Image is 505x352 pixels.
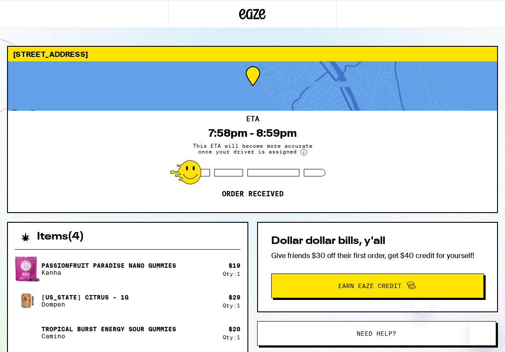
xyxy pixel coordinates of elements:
p: [US_STATE] Citrus - 1g [41,294,129,301]
div: $ 29 [229,294,240,301]
p: Dompen [41,301,129,308]
p: Camino [41,333,176,340]
h2: ETA [246,116,259,123]
iframe: Button to launch messaging window [470,317,498,345]
img: Passionfruit Paradise Nano Gummies [15,256,40,282]
p: Tropical Burst Energy Sour Gummies [41,326,176,333]
p: Kanha [41,269,176,276]
div: Qty: 1 [223,271,240,277]
p: Give friends $30 off their first order, get $40 credit for yourself! [271,251,484,260]
div: $ 19 [229,262,240,269]
h2: Dollar dollar bills, y'all [271,236,484,247]
h2: Items ( 4 ) [37,232,84,242]
span: This ETA will become more accurate once your driver is assigned [187,143,319,156]
button: Need help? [257,321,497,346]
img: California Citrus - 1g [15,288,40,313]
img: Tropical Burst Energy Sour Gummies [15,320,40,345]
div: Qty: 1 [223,334,240,340]
button: Earn Eaze Credit [271,273,484,298]
div: Qty: 1 [223,303,240,308]
span: Need help? [357,330,396,337]
div: 7:58pm - 8:59pm [209,127,297,139]
div: [STREET_ADDRESS] [8,47,497,61]
p: Order received [222,190,284,198]
div: $ 20 [229,326,240,333]
span: Earn Eaze Credit [338,283,402,289]
p: Passionfruit Paradise Nano Gummies [41,262,176,269]
iframe: Close message [413,296,431,313]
